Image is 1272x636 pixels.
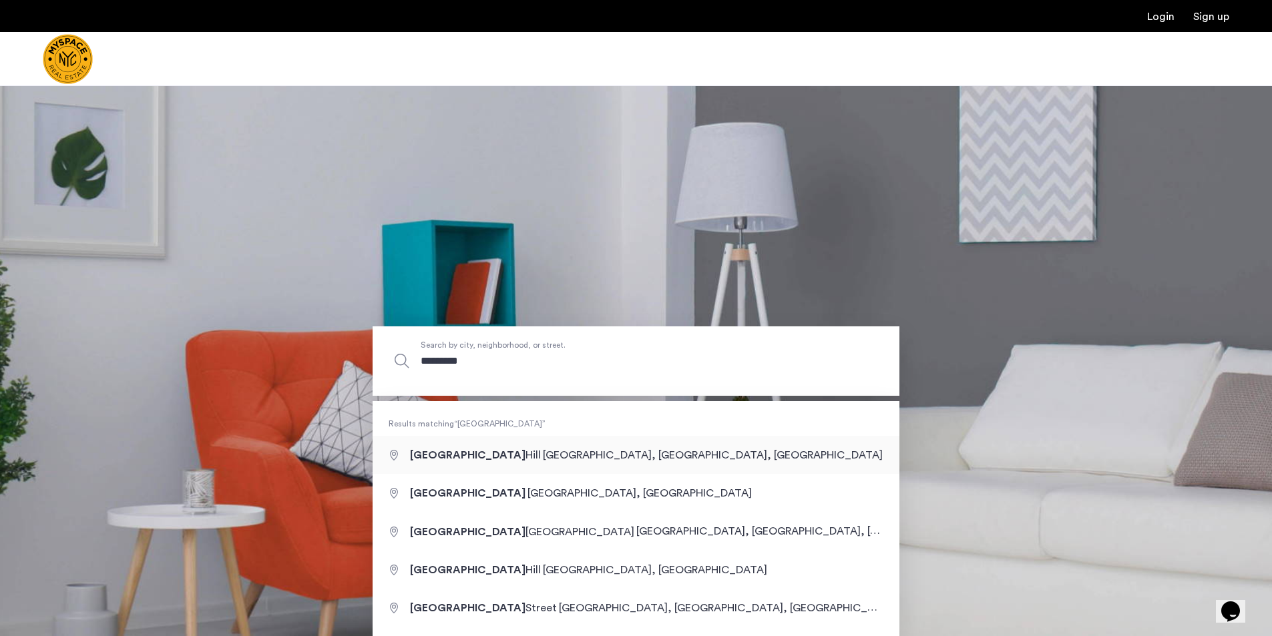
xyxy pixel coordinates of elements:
span: [GEOGRAPHIC_DATA], [GEOGRAPHIC_DATA], [GEOGRAPHIC_DATA] [559,602,899,613]
span: [GEOGRAPHIC_DATA] [410,603,525,613]
span: Search by city, neighborhood, or street. [421,338,789,351]
img: logo [43,34,93,84]
input: Apartment Search [373,326,899,396]
span: [GEOGRAPHIC_DATA] [410,527,525,537]
a: Cazamio Logo [43,34,93,84]
span: Hill [410,565,543,575]
a: Registration [1193,11,1229,22]
a: Login [1147,11,1175,22]
span: [GEOGRAPHIC_DATA], [GEOGRAPHIC_DATA], [GEOGRAPHIC_DATA], [GEOGRAPHIC_DATA] [636,525,1092,537]
span: [GEOGRAPHIC_DATA] [410,488,525,499]
span: [GEOGRAPHIC_DATA], [GEOGRAPHIC_DATA] [543,565,767,575]
q: [GEOGRAPHIC_DATA] [454,420,546,428]
span: [GEOGRAPHIC_DATA] [410,450,525,460]
span: [GEOGRAPHIC_DATA], [GEOGRAPHIC_DATA], [GEOGRAPHIC_DATA] [543,450,883,460]
span: Hill [410,450,543,460]
span: [GEOGRAPHIC_DATA] [410,565,525,575]
span: Street [410,603,559,613]
span: [GEOGRAPHIC_DATA] [410,527,636,537]
iframe: chat widget [1216,583,1259,623]
span: Results matching [373,417,899,430]
span: [GEOGRAPHIC_DATA], [GEOGRAPHIC_DATA] [527,488,752,499]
